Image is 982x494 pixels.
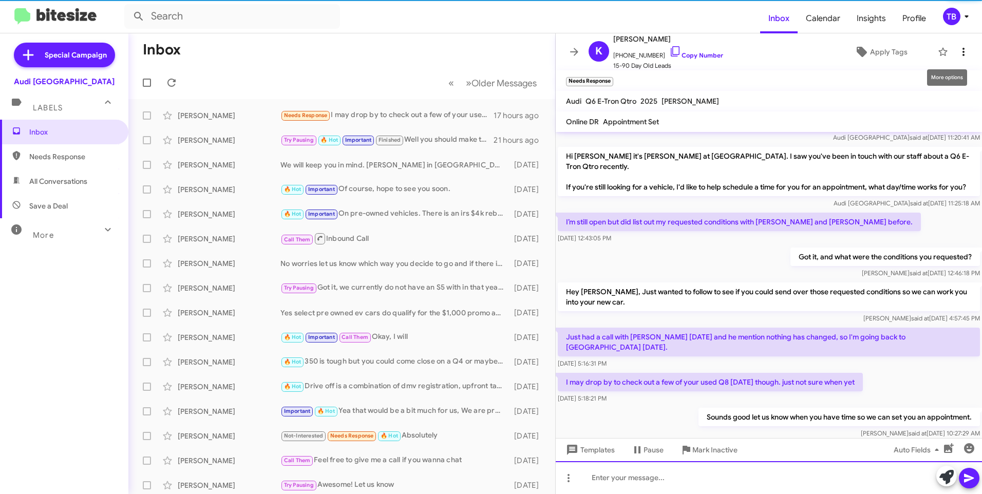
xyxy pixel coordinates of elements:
div: [DATE] [509,258,547,269]
span: Q6 E-Tron Qtro [586,97,636,106]
div: [DATE] [509,332,547,343]
p: Just had a call with [PERSON_NAME] [DATE] and he mention nothing has changed, so I'm going back t... [558,328,980,356]
button: Pause [623,441,672,459]
span: Call Them [284,236,311,243]
div: [PERSON_NAME] [178,332,280,343]
span: said at [910,134,928,141]
a: Special Campaign [14,43,115,67]
div: [DATE] [509,184,547,195]
h1: Inbox [143,42,181,58]
span: Needs Response [284,112,328,119]
span: Try Pausing [284,137,314,143]
div: [DATE] [509,209,547,219]
span: Needs Response [330,432,374,439]
div: [PERSON_NAME] [178,480,280,490]
span: Pause [644,441,664,459]
div: Absolutely [280,430,509,442]
span: 🔥 Hot [284,358,301,365]
span: 🔥 Hot [317,408,335,414]
span: Online DR [566,117,599,126]
span: Appointment Set [603,117,659,126]
div: Of course, hope to see you soon. [280,183,509,195]
a: Calendar [798,4,848,33]
nav: Page navigation example [443,72,543,93]
button: Auto Fields [885,441,951,459]
span: 🔥 Hot [381,432,398,439]
p: Sounds good let us know when you have time so we can set you an appointment. [698,408,980,426]
span: 15-90 Day Old Leads [613,61,723,71]
div: Yes select pre owned ev cars do qualify for the $1,000 promo are you able to come in this weekend? [280,308,509,318]
p: Hey [PERSON_NAME], Just wanted to follow to see if you could send over those requested conditions... [558,282,980,311]
div: [PERSON_NAME] [178,431,280,441]
span: « [448,77,454,89]
div: Yea that would be a bit much for us, We are probably somewhere in the 5k range. [280,405,509,417]
div: [DATE] [509,382,547,392]
div: [PERSON_NAME] [178,110,280,121]
span: [DATE] 5:16:31 PM [558,359,607,367]
span: Profile [894,4,934,33]
span: [DATE] 12:43:05 PM [558,234,611,242]
span: More [33,231,54,240]
span: Needs Response [29,151,117,162]
span: Audi [GEOGRAPHIC_DATA] [DATE] 11:20:41 AM [833,134,980,141]
div: I may drop by to check out a few of your used Q8 [DATE] though. just not sure when yet [280,109,494,121]
span: Important [345,137,372,143]
div: [DATE] [509,308,547,318]
div: [PERSON_NAME] [178,160,280,170]
button: Apply Tags [828,43,933,61]
span: Labels [33,103,63,112]
div: [DATE] [509,480,547,490]
span: 🔥 Hot [284,383,301,390]
span: [PERSON_NAME] [DATE] 4:57:45 PM [863,314,980,322]
div: Audi [GEOGRAPHIC_DATA] [14,77,115,87]
div: [PERSON_NAME] [178,455,280,466]
span: [PERSON_NAME] [662,97,719,106]
span: Important [308,334,335,340]
span: Not-Interested [284,432,324,439]
span: [PHONE_NUMBER] [613,45,723,61]
span: Older Messages [471,78,537,89]
div: No worries let us know which way you decide to go and if there is anything we can do to help make... [280,258,509,269]
p: I may drop by to check out a few of your used Q8 [DATE] though. just not sure when yet [558,373,863,391]
a: Insights [848,4,894,33]
a: Copy Number [669,51,723,59]
button: Templates [556,441,623,459]
span: [DATE] 5:18:21 PM [558,394,607,402]
span: said at [910,199,928,207]
div: [PERSON_NAME] [178,184,280,195]
div: [DATE] [509,283,547,293]
span: 🔥 Hot [284,186,301,193]
div: [PERSON_NAME] [178,406,280,416]
span: Important [308,211,335,217]
p: Got it, and what were the conditions you requested? [790,248,980,266]
div: Inbound Call [280,232,509,245]
span: Apply Tags [870,43,908,61]
span: Audi [GEOGRAPHIC_DATA] [DATE] 11:25:18 AM [834,199,980,207]
button: Next [460,72,543,93]
div: [DATE] [509,357,547,367]
span: Audi [566,97,581,106]
div: Got it, we currently do not have an S5 with in that yea range but I will keep my eye out if we ev... [280,282,509,294]
span: said at [909,429,927,437]
div: [PERSON_NAME] [178,209,280,219]
div: On pre-owned vehicles. There is an irs $4k rebate for people who qualify. [280,208,509,220]
div: Feel free to give me a call if you wanna chat [280,454,509,466]
span: 🔥 Hot [284,211,301,217]
small: Needs Response [566,77,613,86]
span: Finished [379,137,401,143]
div: 21 hours ago [494,135,547,145]
span: [PERSON_NAME] [613,33,723,45]
div: [PERSON_NAME] [178,234,280,244]
input: Search [124,4,340,29]
div: [DATE] [509,431,547,441]
button: Mark Inactive [672,441,746,459]
span: [PERSON_NAME] [DATE] 10:27:29 AM [861,429,980,437]
div: 17 hours ago [494,110,547,121]
a: Inbox [760,4,798,33]
div: Awesome! Let us know [280,479,509,491]
span: Mark Inactive [692,441,738,459]
span: Try Pausing [284,284,314,291]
